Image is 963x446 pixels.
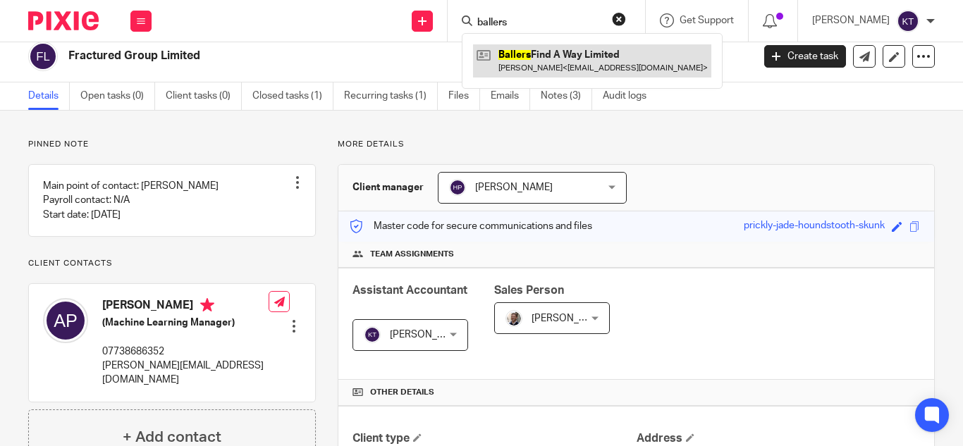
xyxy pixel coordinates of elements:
[532,314,609,323] span: [PERSON_NAME]
[744,218,885,235] div: prickly-jade-houndstooth-skunk
[505,310,522,327] img: Matt%20Circle.png
[344,82,438,110] a: Recurring tasks (1)
[475,182,553,192] span: [PERSON_NAME]
[352,285,467,296] span: Assistant Accountant
[370,249,454,260] span: Team assignments
[491,82,530,110] a: Emails
[28,42,58,71] img: svg%3E
[102,316,269,330] h5: (Machine Learning Manager)
[370,387,434,398] span: Other details
[349,219,592,233] p: Master code for secure communications and files
[764,45,846,68] a: Create task
[612,12,626,26] button: Clear
[680,16,734,25] span: Get Support
[812,13,890,27] p: [PERSON_NAME]
[102,359,269,388] p: [PERSON_NAME][EMAIL_ADDRESS][DOMAIN_NAME]
[449,179,466,196] img: svg%3E
[102,298,269,316] h4: [PERSON_NAME]
[448,82,480,110] a: Files
[897,10,919,32] img: svg%3E
[28,139,316,150] p: Pinned note
[352,431,636,446] h4: Client type
[200,298,214,312] i: Primary
[166,82,242,110] a: Client tasks (0)
[43,298,88,343] img: svg%3E
[28,82,70,110] a: Details
[494,285,564,296] span: Sales Person
[390,330,467,340] span: [PERSON_NAME]
[603,82,657,110] a: Audit logs
[28,11,99,30] img: Pixie
[637,431,920,446] h4: Address
[252,82,333,110] a: Closed tasks (1)
[476,17,603,30] input: Search
[102,345,269,359] p: 07738686352
[80,82,155,110] a: Open tasks (0)
[541,82,592,110] a: Notes (3)
[338,139,935,150] p: More details
[28,258,316,269] p: Client contacts
[68,49,608,63] h2: Fractured Group Limited
[352,180,424,194] h3: Client manager
[364,326,381,343] img: svg%3E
